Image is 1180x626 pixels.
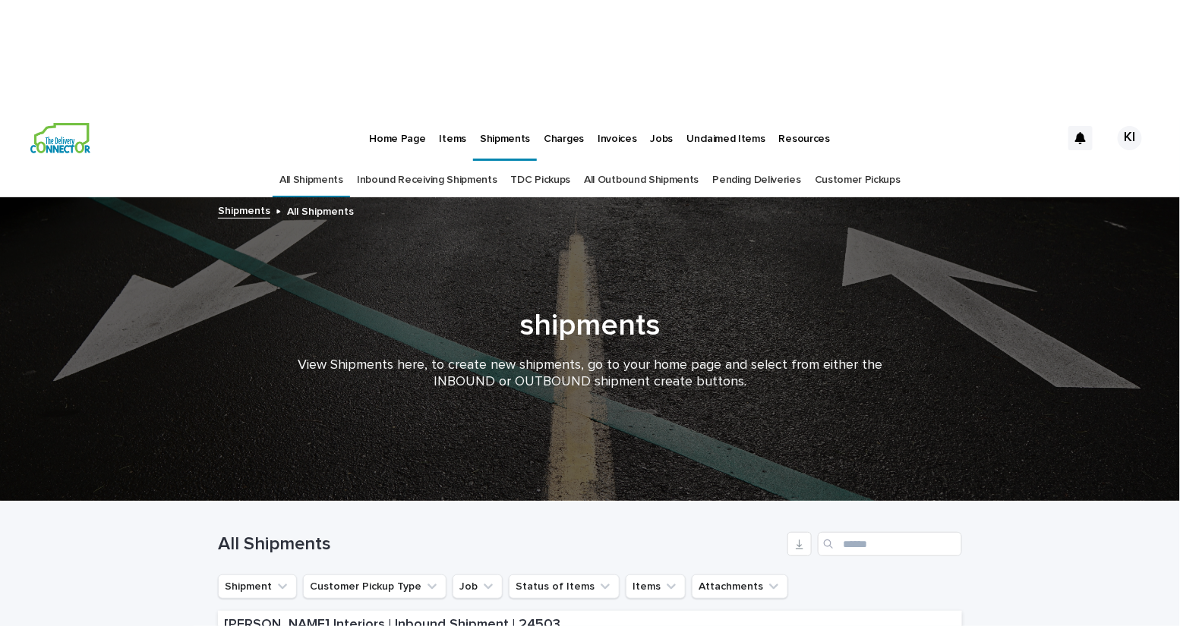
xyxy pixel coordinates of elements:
[30,123,90,153] img: aCWQmA6OSGG0Kwt8cj3c
[473,114,537,159] a: Shipments
[509,574,620,599] button: Status of Items
[626,574,686,599] button: Items
[651,114,674,146] p: Jobs
[453,574,503,599] button: Job
[369,114,425,146] p: Home Page
[712,162,800,198] a: Pending Deliveries
[680,114,772,161] a: Unclaimed Items
[692,574,788,599] button: Attachments
[218,201,270,219] a: Shipments
[279,162,343,198] a: All Shipments
[818,532,962,556] input: Search
[687,114,765,146] p: Unclaimed Items
[303,574,446,599] button: Customer Pickup Type
[218,533,781,555] h1: All Shipments
[511,162,571,198] a: TDC Pickups
[584,162,699,198] a: All Outbound Shipments
[537,114,591,161] a: Charges
[440,114,466,146] p: Items
[218,574,297,599] button: Shipment
[772,114,837,161] a: Resources
[815,162,901,198] a: Customer Pickups
[544,114,584,146] p: Charges
[480,114,530,146] p: Shipments
[287,202,354,219] p: All Shipments
[362,114,432,161] a: Home Page
[598,114,637,146] p: Invoices
[644,114,680,161] a: Jobs
[779,114,830,146] p: Resources
[286,357,894,390] p: View Shipments here, to create new shipments, go to your home page and select from either the INB...
[591,114,644,161] a: Invoices
[433,114,473,161] a: Items
[1118,126,1142,150] div: KI
[218,307,962,344] h1: shipments
[357,162,497,198] a: Inbound Receiving Shipments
